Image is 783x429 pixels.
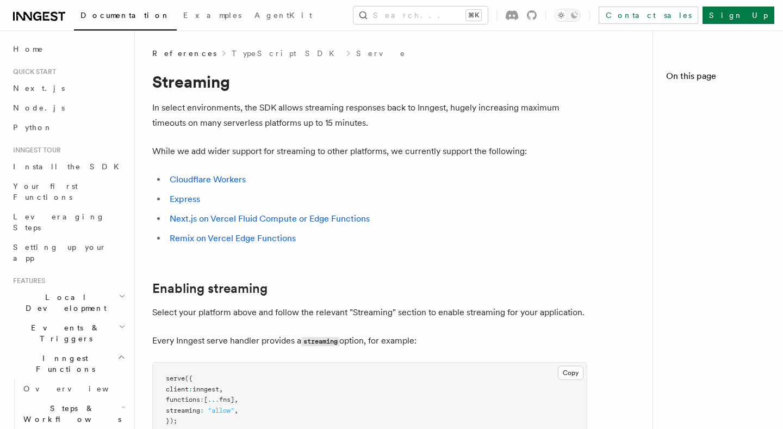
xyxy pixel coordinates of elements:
button: Local Development [9,287,128,318]
p: Every Inngest serve handler provides a option, for example: [152,333,587,349]
button: Search...⌘K [353,7,488,24]
button: Toggle dark mode [555,9,581,22]
button: Inngest Functions [9,348,128,379]
span: , [234,396,238,403]
span: serve [166,375,185,382]
span: functions [166,396,200,403]
span: Install the SDK [13,162,126,171]
h4: On this page [666,70,770,87]
span: Local Development [9,292,119,314]
p: Select your platform above and follow the relevant "Streaming" section to enable streaming for yo... [152,305,587,320]
a: Install the SDK [9,157,128,176]
a: Documentation [74,3,177,30]
a: Python [9,118,128,137]
a: Setting up your app [9,237,128,268]
span: Inngest tour [9,146,61,155]
span: Home [13,44,43,54]
span: Leveraging Steps [13,212,105,232]
span: ({ [185,375,192,382]
span: Your first Functions [13,182,78,201]
a: Remix on Vercel Edge Functions [170,233,296,243]
a: Enabling streaming [152,281,268,296]
span: streaming [166,407,200,414]
span: Documentation [80,11,170,20]
h1: Streaming [152,72,587,91]
span: : [189,385,192,393]
p: While we add wider support for streaming to other platforms, we currently support the following: [152,144,587,159]
span: }); [166,417,177,425]
span: inngest [192,385,219,393]
a: Serve [356,48,406,59]
span: , [219,385,223,393]
span: Overview [23,384,135,393]
kbd: ⌘K [466,10,481,21]
span: fns] [219,396,234,403]
span: AgentKit [254,11,312,20]
span: client [166,385,189,393]
a: AgentKit [248,3,319,29]
span: : [200,396,204,403]
a: Express [170,194,200,204]
span: , [234,407,238,414]
a: Examples [177,3,248,29]
a: Next.js [9,78,128,98]
p: In select environments, the SDK allows streaming responses back to Inngest, hugely increasing max... [152,100,587,131]
span: : [200,407,204,414]
a: Leveraging Steps [9,207,128,237]
a: Sign Up [703,7,774,24]
code: streaming [301,337,339,346]
span: Inngest Functions [9,353,117,375]
span: Python [13,123,53,132]
span: "allow" [208,407,234,414]
span: Examples [183,11,241,20]
button: Steps & Workflows [19,399,128,429]
a: Contact sales [599,7,698,24]
a: Your first Functions [9,176,128,207]
span: ... [208,396,219,403]
a: Node.js [9,98,128,118]
span: Steps & Workflows [19,403,121,425]
button: Events & Triggers [9,318,128,348]
a: Home [9,39,128,59]
a: Overview [19,379,128,399]
a: TypeScript SDK [232,48,341,59]
span: Setting up your app [13,243,107,262]
span: [ [204,396,208,403]
span: Features [9,277,45,285]
span: Events & Triggers [9,322,119,344]
span: Node.js [13,103,65,112]
span: References [152,48,216,59]
a: Cloudflare Workers [170,174,246,185]
a: Next.js on Vercel Fluid Compute or Edge Functions [170,213,370,224]
span: Quick start [9,68,56,76]
span: Next.js [13,84,65,93]
button: Copy [558,366,583,380]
